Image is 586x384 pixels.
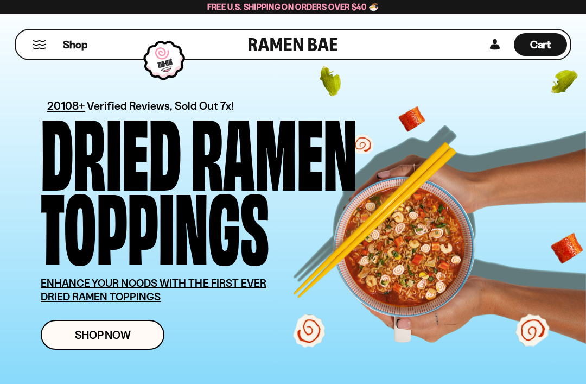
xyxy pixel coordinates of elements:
[207,2,379,12] span: Free U.S. Shipping on Orders over $40 🍜
[191,111,357,186] div: Ramen
[41,320,164,350] a: Shop Now
[63,37,87,52] span: Shop
[514,30,567,59] a: Cart
[75,329,131,341] span: Shop Now
[41,276,266,303] u: ENHANCE YOUR NOODS WITH THE FIRST EVER DRIED RAMEN TOPPINGS
[530,38,551,51] span: Cart
[41,111,181,186] div: Dried
[41,186,269,260] div: Toppings
[63,33,87,56] a: Shop
[32,40,47,49] button: Mobile Menu Trigger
